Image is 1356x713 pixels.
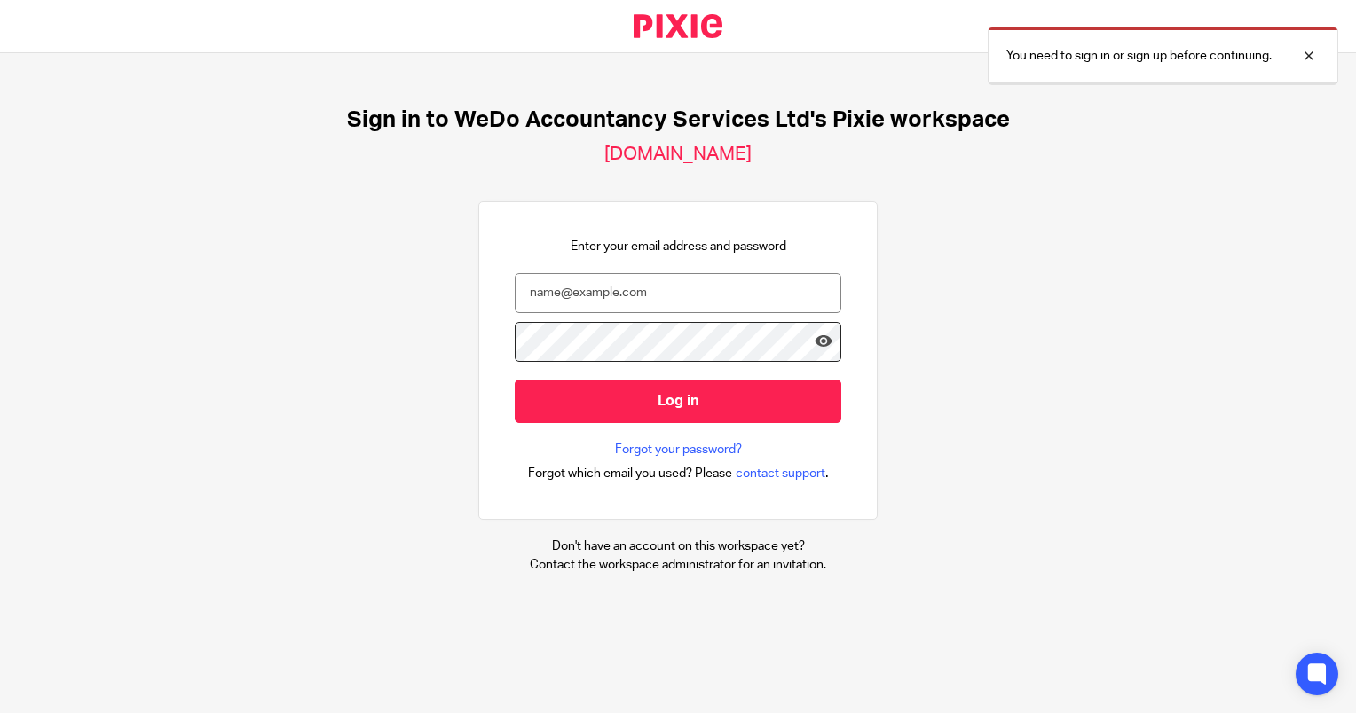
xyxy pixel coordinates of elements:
[1006,47,1272,65] p: You need to sign in or sign up before continuing.
[515,380,841,423] input: Log in
[530,537,826,555] p: Don't have an account on this workspace yet?
[515,273,841,313] input: name@example.com
[530,556,826,574] p: Contact the workspace administrator for an invitation.
[736,465,825,482] span: contact support
[528,465,732,482] span: Forgot which email you used? Please
[604,143,752,166] h2: [DOMAIN_NAME]
[528,463,829,483] div: .
[347,106,1010,134] h1: Sign in to WeDo Accountancy Services Ltd's Pixie workspace
[615,441,742,458] a: Forgot your password?
[571,238,786,255] p: Enter your email address and password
